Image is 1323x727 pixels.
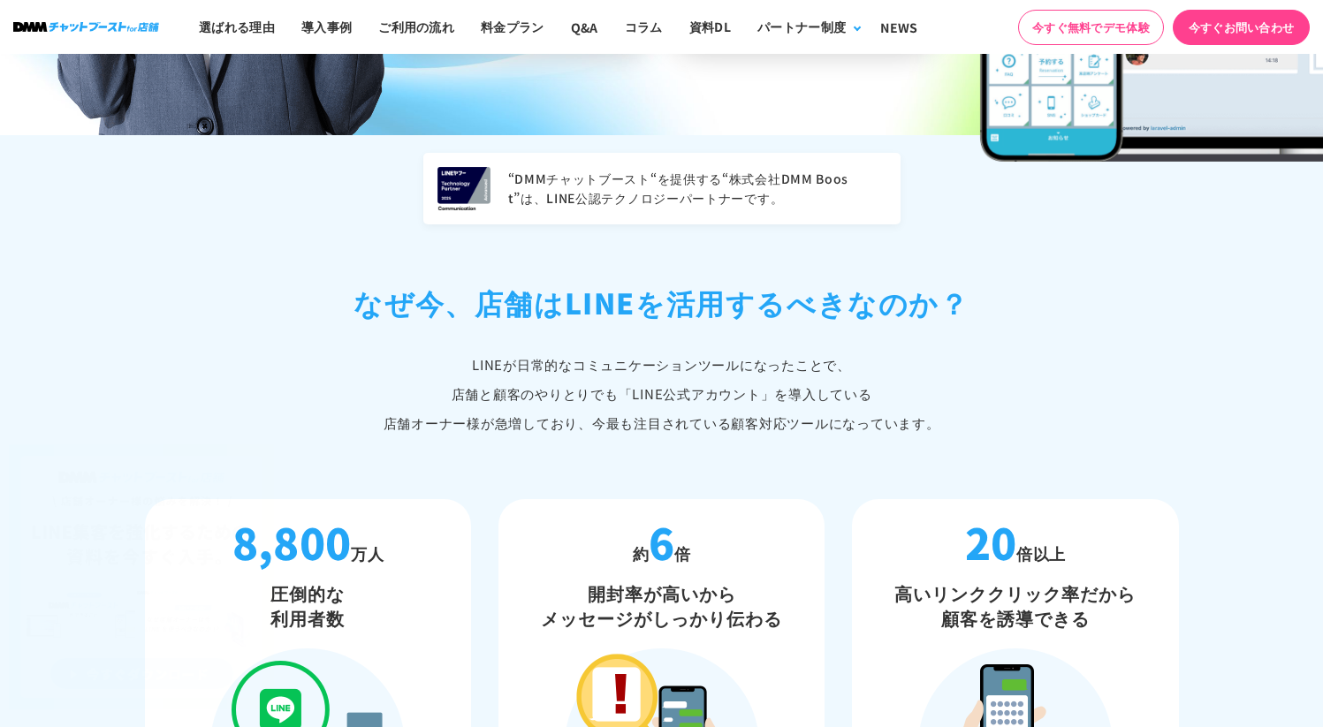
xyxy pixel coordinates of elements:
p: 約 倍 [507,517,817,568]
a: 店舗オーナー様の悩みを解決!LINE集客を狂化するための資料を今すぐ入手! [9,444,274,466]
strong: 8,800 [232,511,352,572]
h3: 圧倒的な 利用者数 [154,581,463,631]
img: ロゴ [13,22,159,32]
h3: 開封率が高いから メッセージがしっかり伝わる [507,581,817,631]
img: 店舗オーナー様の悩みを解決!LINE集客を狂化するための資料を今すぐ入手! [9,444,274,709]
h3: 高いリンククリック率だから 顧客を誘導できる [861,581,1170,631]
img: LINEヤフー Technology Partner 2025 [437,167,490,210]
p: LINEが日常的なコミュニケーションツールになったことで、 店舗と顧客のやりとりでも「LINE公式アカウント」 を導入している 店舗オーナー様が急増しており、今最も注目されている顧客対応ツールに... [145,350,1179,437]
div: パートナー制度 [757,18,846,36]
h2: なぜ今、店舗は LINEを活用するべきなのか？ [145,281,1179,323]
p: 万人 [154,517,463,568]
strong: 6 [649,511,674,572]
p: “DMMチャットブースト“を提供する“株式会社DMM Boost”は、LINE公認テクノロジーパートナーです。 [508,170,886,208]
a: 今すぐお問い合わせ [1173,10,1310,45]
strong: 20 [965,511,1017,572]
p: 倍以上 [861,517,1170,568]
a: 今すぐ無料でデモ体験 [1018,10,1164,45]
